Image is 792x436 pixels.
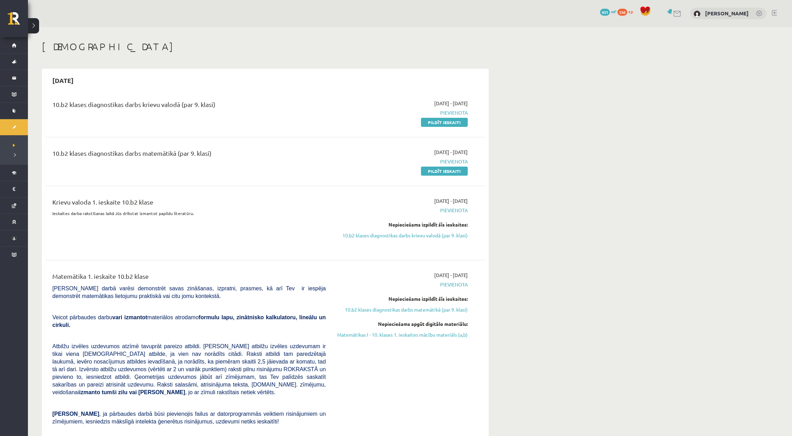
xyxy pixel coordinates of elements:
[336,281,468,288] span: Pievienota
[600,9,610,16] span: 431
[52,314,326,328] b: formulu lapu, zinātnisko kalkulatoru, lineālu un cirkuli.
[336,320,468,328] div: Nepieciešams apgūt digitālo materiālu:
[336,207,468,214] span: Pievienota
[434,197,468,205] span: [DATE] - [DATE]
[52,314,326,328] span: Veicot pārbaudes darbu materiālos atrodamo
[52,411,99,417] span: [PERSON_NAME]
[611,9,616,14] span: mP
[52,210,326,216] p: Ieskaites darba rakstīšanas laikā Jūs drīkstat izmantot papildu literatūru.
[112,314,147,320] b: vari izmantot
[336,221,468,228] div: Nepieciešams izpildīt šīs ieskaites:
[421,167,468,176] a: Pildīt ieskaiti
[336,306,468,313] a: 10.b2 klases diagnostikas darbs matemātikā (par 9. klasi)
[336,295,468,303] div: Nepieciešams izpildīt šīs ieskaites:
[336,331,468,338] a: Matemātikas I - 10. klases 1. ieskaites mācību materiāls (a,b)
[336,232,468,239] a: 10.b2 klases diagnostikas darbs krievu valodā (par 9. klasi)
[52,197,326,210] div: Krievu valoda 1. ieskaite 10.b2 klase
[52,100,326,113] div: 10.b2 klases diagnostikas darbs krievu valodā (par 9. klasi)
[617,9,636,14] a: 556 xp
[45,72,81,89] h2: [DATE]
[628,9,633,14] span: xp
[705,10,749,17] a: [PERSON_NAME]
[694,10,701,17] img: Aleksandrs Poļakovs
[79,389,100,395] b: izmanto
[52,343,326,395] span: Atbilžu izvēles uzdevumos atzīmē tavuprāt pareizo atbildi. [PERSON_NAME] atbilžu izvēles uzdevuma...
[336,109,468,116] span: Pievienota
[52,271,326,284] div: Matemātika 1. ieskaite 10.b2 klase
[434,271,468,279] span: [DATE] - [DATE]
[421,118,468,127] a: Pildīt ieskaiti
[42,41,489,53] h1: [DEMOGRAPHIC_DATA]
[52,148,326,161] div: 10.b2 klases diagnostikas darbs matemātikā (par 9. klasi)
[102,389,185,395] b: tumši zilu vai [PERSON_NAME]
[434,148,468,156] span: [DATE] - [DATE]
[617,9,627,16] span: 556
[8,12,28,30] a: Rīgas 1. Tālmācības vidusskola
[434,100,468,107] span: [DATE] - [DATE]
[600,9,616,14] a: 431 mP
[52,285,326,299] span: [PERSON_NAME] darbā varēsi demonstrēt savas zināšanas, izpratni, prasmes, kā arī Tev ir iespēja d...
[52,411,326,424] span: , ja pārbaudes darbā būsi pievienojis failus ar datorprogrammās veiktiem risinājumiem un zīmējumi...
[336,158,468,165] span: Pievienota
